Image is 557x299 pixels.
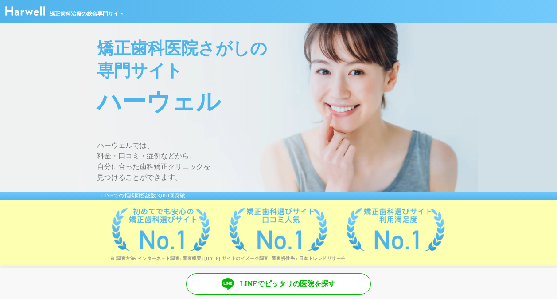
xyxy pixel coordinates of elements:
[97,140,478,151] span: ハーウェルでは、
[97,151,478,161] span: 料金・口コミ・症例などから、
[97,59,478,82] span: 専門サイト
[97,37,478,59] span: 矯正歯科医院さがしの
[50,10,124,18] span: 矯正歯科治療の総合専門サイト
[5,9,45,17] a: ハーウェル
[5,6,45,16] img: ハーウェル
[79,192,478,200] div: LINEでの相談回答総数 3,000回突破
[110,256,478,261] p: ※ 調査方法: インターネット調査; 調査概要: [DATE] サイトのイメージ調査; 調査提供先 : 日本トレンドリサーチ
[97,172,478,183] span: 見つけることができます。
[97,82,478,122] span: ハーウェル
[97,161,478,172] span: 自分に合った歯科矯正クリニックを
[186,273,371,295] a: LINEでピッタリの医院を探す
